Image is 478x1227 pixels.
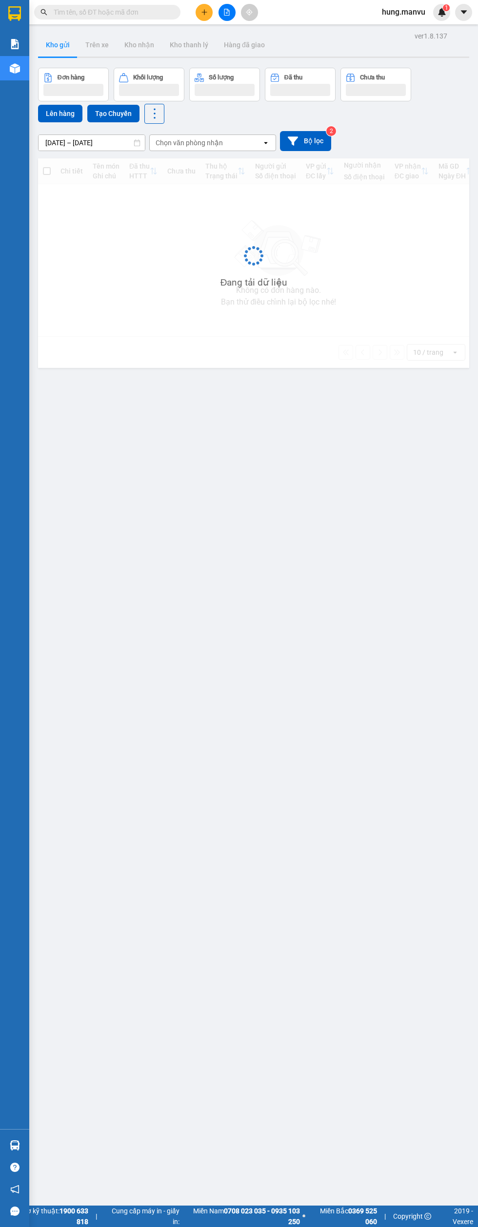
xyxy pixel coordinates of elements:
[224,1207,300,1226] strong: 0708 023 035 - 0935 103 250
[38,68,109,101] button: Đơn hàng
[415,31,447,41] div: ver 1.8.137
[220,275,287,290] div: Đang tải dữ liệu
[10,1140,20,1150] img: warehouse-icon
[384,1211,386,1222] span: |
[40,9,47,16] span: search
[87,105,139,122] button: Tạo Chuyến
[284,74,302,81] div: Đã thu
[114,68,184,101] button: Khối lượng
[182,1206,300,1227] span: Miền Nam
[424,1213,431,1220] span: copyright
[162,33,216,57] button: Kho thanh lý
[156,138,223,148] div: Chọn văn phòng nhận
[133,74,163,81] div: Khối lượng
[78,33,117,57] button: Trên xe
[38,33,78,57] button: Kho gửi
[10,63,20,74] img: warehouse-icon
[241,4,258,21] button: aim
[444,4,448,11] span: 1
[374,6,433,18] span: hung.manvu
[54,7,169,18] input: Tìm tên, số ĐT hoặc mã đơn
[302,1214,305,1218] span: ⚪️
[216,33,273,57] button: Hàng đã giao
[459,8,468,17] span: caret-down
[58,74,84,81] div: Đơn hàng
[209,74,234,81] div: Số lượng
[60,1207,88,1226] strong: 1900 633 818
[196,4,213,21] button: plus
[96,1211,97,1222] span: |
[104,1206,179,1227] span: Cung cấp máy in - giấy in:
[10,39,20,49] img: solution-icon
[280,131,331,151] button: Bộ lọc
[223,9,230,16] span: file-add
[10,1207,20,1216] span: message
[265,68,336,101] button: Đã thu
[38,105,82,122] button: Lên hàng
[10,1185,20,1194] span: notification
[8,6,21,21] img: logo-vxr
[348,1207,377,1226] strong: 0369 525 060
[438,8,446,17] img: icon-new-feature
[262,139,270,147] svg: open
[189,68,260,101] button: Số lượng
[10,1163,20,1172] span: question-circle
[246,9,253,16] span: aim
[117,33,162,57] button: Kho nhận
[455,4,472,21] button: caret-down
[443,4,450,11] sup: 1
[201,9,208,16] span: plus
[219,4,236,21] button: file-add
[308,1206,377,1227] span: Miền Bắc
[326,126,336,136] sup: 2
[39,135,145,151] input: Select a date range.
[340,68,411,101] button: Chưa thu
[360,74,385,81] div: Chưa thu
